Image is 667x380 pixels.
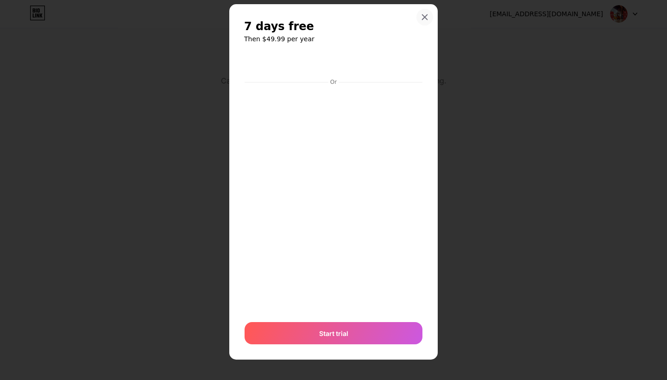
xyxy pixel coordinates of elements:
[244,34,423,44] h6: Then $49.99 per year
[328,78,339,86] div: Or
[243,87,424,313] iframe: Secure payment input frame
[245,53,422,76] iframe: Secure payment button frame
[319,329,348,338] span: Start trial
[244,19,314,34] span: 7 days free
